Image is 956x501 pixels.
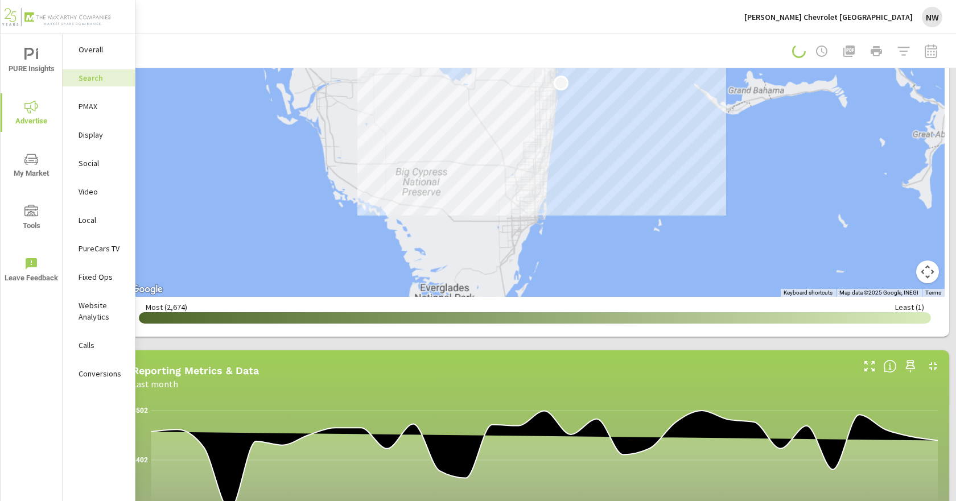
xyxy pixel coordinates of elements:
a: Terms (opens in new tab) [925,289,941,296]
button: Minimize Widget [924,357,942,375]
p: Website Analytics [79,300,126,322]
div: Overall [63,41,135,58]
span: Advertise [4,100,59,128]
p: Video [79,186,126,197]
span: Leave Feedback [4,257,59,285]
div: Website Analytics [63,297,135,325]
p: Last month [132,377,178,391]
div: Local [63,212,135,229]
text: $502 [132,407,148,415]
div: Display [63,126,135,143]
p: Local [79,214,126,226]
div: Fixed Ops [63,268,135,285]
p: Overall [79,44,126,55]
p: Least ( 1 ) [895,302,924,312]
span: Map data ©2025 Google, INEGI [839,289,918,296]
div: nav menu [1,34,62,296]
div: Video [63,183,135,200]
button: Map camera controls [916,260,939,283]
p: Display [79,129,126,140]
div: PMAX [63,98,135,115]
div: NW [922,7,942,27]
div: Conversions [63,365,135,382]
p: Calls [79,339,126,351]
div: Social [63,155,135,172]
span: Tools [4,205,59,233]
button: Make Fullscreen [860,357,879,375]
p: [PERSON_NAME] Chevrolet [GEOGRAPHIC_DATA] [744,12,913,22]
div: Calls [63,337,135,354]
p: Search [79,72,126,84]
div: PureCars TV [63,240,135,257]
p: PureCars TV [79,243,126,254]
span: Understand Search data over time and see how metrics compare to each other. [883,359,897,373]
p: Fixed Ops [79,271,126,283]
p: Social [79,158,126,169]
button: Keyboard shortcuts [784,289,833,297]
p: PMAX [79,101,126,112]
div: Search [63,69,135,86]
img: Google [128,282,166,297]
text: $402 [132,456,148,464]
h5: Reporting Metrics & Data [132,365,259,376]
span: Save this to your personalized report [901,357,920,375]
a: Open this area in Google Maps (opens a new window) [128,282,166,297]
span: My Market [4,152,59,180]
p: Most ( 2,674 ) [146,302,187,312]
p: Conversions [79,368,126,379]
span: PURE Insights [4,48,59,76]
